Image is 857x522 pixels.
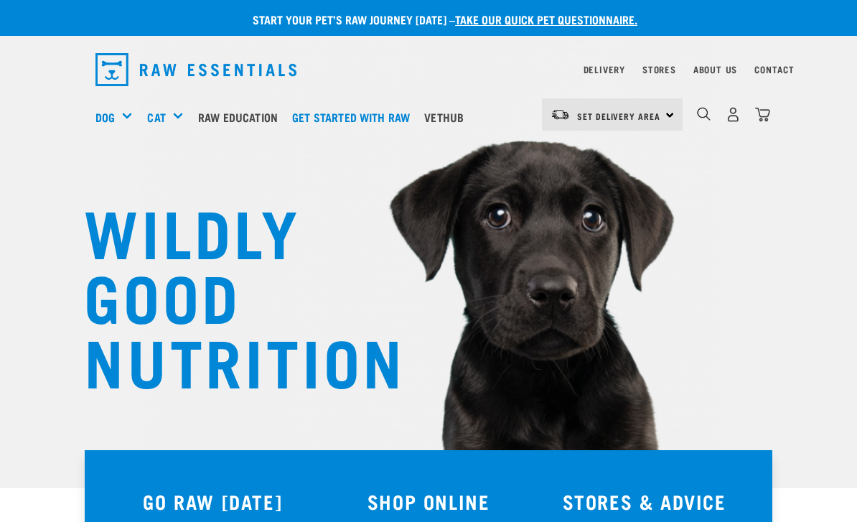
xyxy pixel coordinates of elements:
h3: SHOP ONLINE [329,490,528,513]
img: Raw Essentials Logo [95,53,296,86]
span: Set Delivery Area [577,113,660,118]
a: Contact [754,67,795,72]
a: Delivery [584,67,625,72]
h3: STORES & ADVICE [545,490,744,513]
a: Get started with Raw [289,88,421,146]
img: van-moving.png [551,108,570,121]
h1: WILDLY GOOD NUTRITION [84,197,371,391]
img: home-icon-1@2x.png [697,107,711,121]
a: take our quick pet questionnaire. [455,16,637,22]
a: About Us [693,67,737,72]
h3: GO RAW [DATE] [113,490,312,513]
nav: dropdown navigation [84,47,773,92]
img: user.png [726,107,741,122]
a: Stores [642,67,676,72]
img: home-icon@2x.png [755,107,770,122]
a: Dog [95,108,115,126]
a: Vethub [421,88,474,146]
a: Raw Education [195,88,289,146]
a: Cat [147,108,165,126]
